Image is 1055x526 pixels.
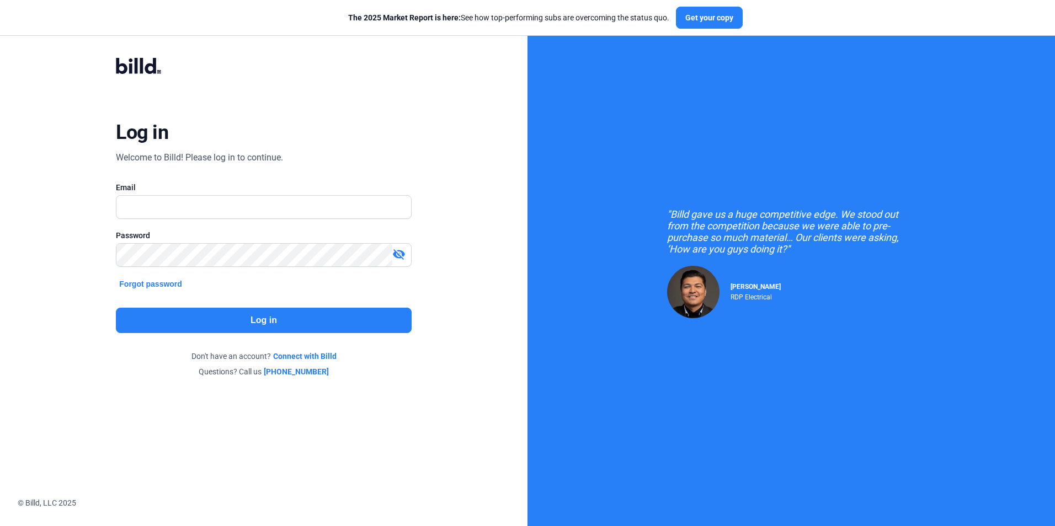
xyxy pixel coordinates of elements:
div: Log in [116,120,168,144]
mat-icon: visibility_off [392,248,406,261]
button: Get your copy [676,7,743,29]
span: [PERSON_NAME] [731,283,781,291]
button: Forgot password [116,278,185,290]
div: Email [116,182,411,193]
div: Welcome to Billd! Please log in to continue. [116,151,283,164]
div: Password [116,230,411,241]
button: Log in [116,308,411,333]
div: Questions? Call us [116,366,411,377]
div: See how top-performing subs are overcoming the status quo. [348,12,669,23]
div: Don't have an account? [116,351,411,362]
div: "Billd gave us a huge competitive edge. We stood out from the competition because we were able to... [667,208,915,255]
a: Connect with Billd [273,351,337,362]
span: The 2025 Market Report is here: [348,13,461,22]
div: RDP Electrical [731,291,781,301]
a: [PHONE_NUMBER] [264,366,329,377]
img: Raul Pacheco [667,266,720,318]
